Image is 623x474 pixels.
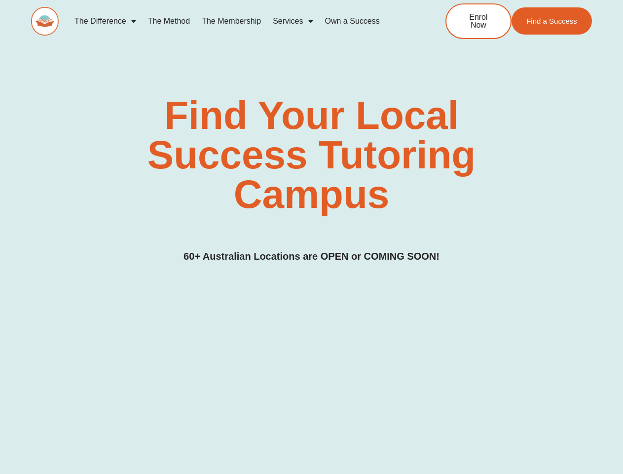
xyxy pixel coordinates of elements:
[461,13,496,29] span: Enrol Now
[69,10,413,33] nav: Menu
[319,10,386,33] a: Own a Success
[196,10,267,33] a: The Membership
[90,96,533,214] h2: Find Your Local Success Tutoring Campus
[69,10,142,33] a: The Difference
[142,10,196,33] a: The Method
[445,3,512,39] a: Enrol Now
[183,249,440,264] h3: 60+ Australian Locations are OPEN or COMING SOON!
[267,10,319,33] a: Services
[526,17,577,25] span: Find a Success
[512,7,592,35] a: Find a Success
[574,427,623,474] iframe: Chat Widget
